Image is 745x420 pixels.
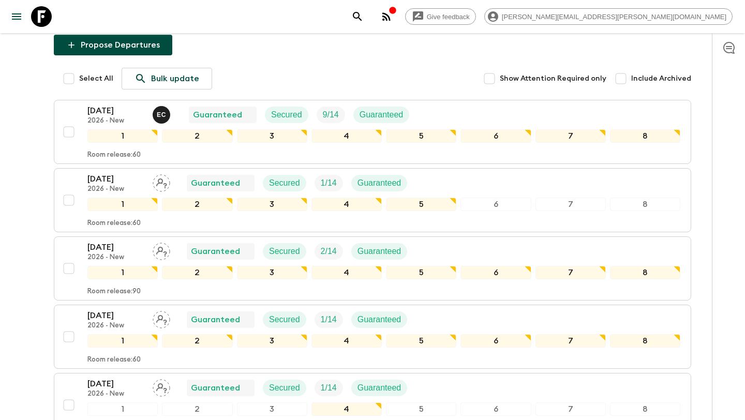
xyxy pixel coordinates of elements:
button: menu [6,6,27,27]
p: Secured [269,245,300,258]
div: 6 [460,266,531,279]
div: 7 [535,266,606,279]
div: 7 [535,334,606,348]
div: 4 [311,198,382,211]
div: Secured [263,311,306,328]
div: 8 [610,129,680,143]
p: Room release: 60 [87,219,141,228]
p: Guaranteed [357,177,401,189]
p: Guaranteed [360,109,404,121]
div: Trip Fill [315,311,343,328]
p: 2026 - New [87,117,144,125]
p: Guaranteed [191,177,240,189]
div: 5 [386,198,456,211]
p: Secured [271,109,302,121]
p: 2026 - New [87,390,144,398]
p: E C [157,111,166,119]
div: Secured [265,107,308,123]
span: Eduardo Caravaca [153,109,172,117]
div: 3 [237,334,307,348]
button: [DATE]2026 - NewAssign pack leaderGuaranteedSecuredTrip FillGuaranteed12345678Room release:90 [54,236,691,301]
div: [PERSON_NAME][EMAIL_ADDRESS][PERSON_NAME][DOMAIN_NAME] [484,8,733,25]
span: Include Archived [631,73,691,84]
p: 2 / 14 [321,245,337,258]
p: [DATE] [87,241,144,253]
div: 2 [162,129,232,143]
p: Secured [269,382,300,394]
div: 5 [386,266,456,279]
div: 1 [87,198,158,211]
div: 1 [87,129,158,143]
span: Assign pack leader [153,314,170,322]
div: 8 [610,334,680,348]
div: 3 [237,198,307,211]
div: 8 [610,266,680,279]
p: [DATE] [87,378,144,390]
div: 3 [237,402,307,416]
p: Guaranteed [191,313,240,326]
div: 7 [535,402,606,416]
p: 1 / 14 [321,382,337,394]
div: 2 [162,266,232,279]
p: Secured [269,177,300,189]
button: Propose Departures [54,35,172,55]
div: 2 [162,402,232,416]
div: Trip Fill [315,243,343,260]
p: 2026 - New [87,185,144,193]
p: Secured [269,313,300,326]
div: 4 [311,129,382,143]
p: 1 / 14 [321,177,337,189]
div: 3 [237,266,307,279]
span: Give feedback [421,13,475,21]
div: 5 [386,129,456,143]
span: Show Attention Required only [500,73,606,84]
button: EC [153,106,172,124]
div: 5 [386,334,456,348]
p: Room release: 60 [87,151,141,159]
p: 1 / 14 [321,313,337,326]
div: Secured [263,380,306,396]
div: 6 [460,334,531,348]
div: 4 [311,266,382,279]
p: Room release: 90 [87,288,141,296]
p: [DATE] [87,173,144,185]
p: Guaranteed [357,245,401,258]
div: 8 [610,198,680,211]
span: [PERSON_NAME][EMAIL_ADDRESS][PERSON_NAME][DOMAIN_NAME] [496,13,732,21]
p: Room release: 60 [87,356,141,364]
div: 1 [87,334,158,348]
button: [DATE]2026 - NewAssign pack leaderGuaranteedSecuredTrip FillGuaranteed12345678Room release:60 [54,168,691,232]
div: Trip Fill [315,380,343,396]
div: 3 [237,129,307,143]
div: Trip Fill [315,175,343,191]
p: Guaranteed [191,245,240,258]
p: 2026 - New [87,322,144,330]
p: Guaranteed [357,382,401,394]
div: 7 [535,198,606,211]
div: 7 [535,129,606,143]
div: 5 [386,402,456,416]
div: 6 [460,198,531,211]
button: [DATE]2026 - NewAssign pack leaderGuaranteedSecuredTrip FillGuaranteed12345678Room release:60 [54,305,691,369]
div: 8 [610,402,680,416]
span: Assign pack leader [153,382,170,391]
p: Guaranteed [357,313,401,326]
div: 6 [460,402,531,416]
div: 4 [311,402,382,416]
p: Guaranteed [191,382,240,394]
span: Assign pack leader [153,246,170,254]
div: 1 [87,402,158,416]
button: [DATE]2026 - NewEduardo Caravaca GuaranteedSecuredTrip FillGuaranteed12345678Room release:60 [54,100,691,164]
a: Bulk update [122,68,212,89]
span: Select All [79,73,113,84]
span: Assign pack leader [153,177,170,186]
div: Trip Fill [317,107,345,123]
p: Bulk update [151,72,199,85]
div: Secured [263,243,306,260]
a: Give feedback [405,8,476,25]
p: [DATE] [87,309,144,322]
p: [DATE] [87,104,144,117]
button: search adventures [347,6,368,27]
div: 4 [311,334,382,348]
p: Guaranteed [193,109,242,121]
